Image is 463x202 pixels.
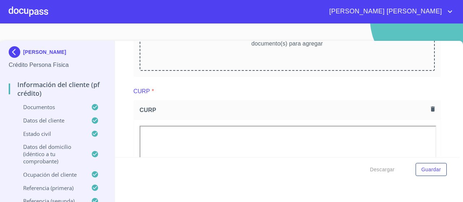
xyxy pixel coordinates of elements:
p: Ocupación del Cliente [9,171,91,178]
p: [PERSON_NAME] [23,49,66,55]
span: Descargar [370,165,395,174]
div: [PERSON_NAME] [9,46,106,61]
p: Datos del cliente [9,117,91,124]
button: Descargar [367,163,398,176]
p: Referencia (primera) [9,184,91,192]
p: Datos del domicilio (idéntico a tu comprobante) [9,143,91,165]
p: Documentos [9,103,91,111]
button: account of current user [324,6,454,17]
button: Guardar [416,163,447,176]
p: Estado Civil [9,130,91,137]
p: Crédito Persona Física [9,61,106,69]
p: CURP [133,87,150,96]
span: [PERSON_NAME] [PERSON_NAME] [324,6,446,17]
img: Docupass spot blue [9,46,23,58]
p: Información del cliente (PF crédito) [9,80,106,98]
span: Guardar [421,165,441,174]
span: CURP [140,106,428,114]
